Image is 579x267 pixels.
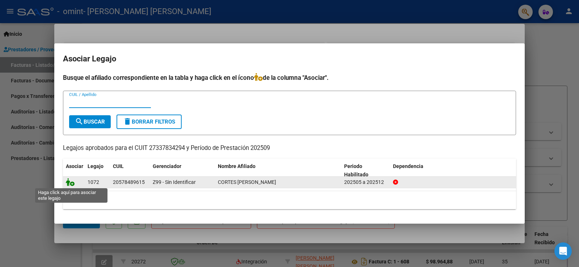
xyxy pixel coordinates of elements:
[153,179,196,185] span: Z99 - Sin Identificar
[113,163,124,169] span: CUIL
[153,163,181,169] span: Gerenciador
[344,178,387,186] div: 202505 a 202512
[341,159,390,182] datatable-header-cell: Periodo Habilitado
[63,73,516,82] h4: Busque el afiliado correspondiente en la tabla y haga click en el ícono de la columna "Asociar".
[85,159,110,182] datatable-header-cell: Legajo
[393,163,423,169] span: Dependencia
[110,159,150,182] datatable-header-cell: CUIL
[66,163,83,169] span: Asociar
[123,119,175,125] span: Borrar Filtros
[63,191,516,209] div: 1 registros
[117,115,182,129] button: Borrar Filtros
[218,163,255,169] span: Nombre Afiliado
[554,242,572,260] div: Open Intercom Messenger
[390,159,516,182] datatable-header-cell: Dependencia
[123,117,132,126] mat-icon: delete
[63,159,85,182] datatable-header-cell: Asociar
[63,144,516,153] p: Legajos aprobados para el CUIT 27337834294 y Período de Prestación 202509
[63,52,516,66] h2: Asociar Legajo
[69,115,111,128] button: Buscar
[344,163,368,177] span: Periodo Habilitado
[215,159,341,182] datatable-header-cell: Nombre Afiliado
[88,179,99,185] span: 1072
[75,119,105,125] span: Buscar
[113,178,145,186] div: 20578489615
[218,179,276,185] span: CORTES LOPEZ MATEO BENJAMIN
[88,163,103,169] span: Legajo
[75,117,84,126] mat-icon: search
[150,159,215,182] datatable-header-cell: Gerenciador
